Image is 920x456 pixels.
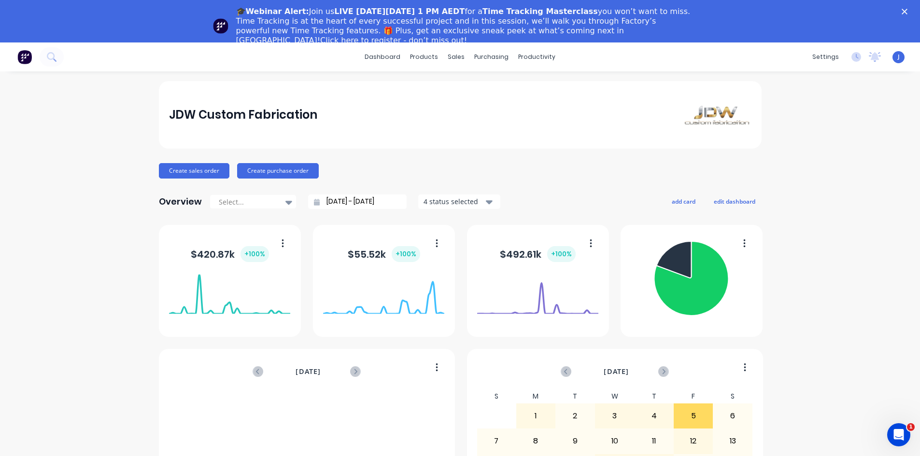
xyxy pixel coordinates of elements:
button: edit dashboard [708,195,762,207]
span: [DATE] [296,366,321,377]
div: T [634,389,674,403]
b: Time Tracking Masterclass [482,7,598,16]
div: 13 [713,429,752,453]
div: T [555,389,595,403]
button: 4 status selected [418,194,500,209]
div: JDW Custom Fabrication [169,105,317,124]
div: 10 [595,429,634,453]
div: W [595,389,635,403]
div: settings [807,50,844,64]
button: add card [665,195,702,207]
img: Profile image for Team [213,18,228,34]
div: 3 [595,404,634,428]
div: $ 492.61k [500,246,576,262]
a: Click here to register - don’t miss out! [320,36,467,45]
div: 7 [477,429,516,453]
iframe: Intercom live chat [887,423,910,446]
div: + 100 % [547,246,576,262]
div: products [405,50,443,64]
div: + 100 % [392,246,420,262]
img: Factory [17,50,32,64]
div: 5 [674,404,713,428]
div: $ 420.87k [191,246,269,262]
b: 🎓Webinar Alert: [236,7,309,16]
div: Close [902,9,911,14]
img: JDW Custom Fabrication [683,104,751,126]
button: Create purchase order [237,163,319,179]
b: LIVE [DATE][DATE] 1 PM AEDT [334,7,465,16]
div: 1 [517,404,555,428]
div: + 100 % [241,246,269,262]
a: dashboard [360,50,405,64]
div: 11 [635,429,673,453]
div: M [516,389,556,403]
div: 4 status selected [424,196,484,207]
span: 1 [907,423,915,431]
div: sales [443,50,469,64]
div: productivity [513,50,560,64]
div: 4 [635,404,673,428]
div: 8 [517,429,555,453]
div: 6 [713,404,752,428]
span: J [898,53,900,61]
button: Create sales order [159,163,229,179]
span: [DATE] [604,366,629,377]
div: Join us for a you won’t want to miss. Time Tracking is at the heart of every successful project a... [236,7,692,45]
div: 9 [556,429,594,453]
div: 2 [556,404,594,428]
div: purchasing [469,50,513,64]
div: S [713,389,752,403]
div: 12 [674,429,713,453]
div: Overview [159,192,202,211]
div: $ 55.52k [348,246,420,262]
div: S [477,389,516,403]
div: F [674,389,713,403]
